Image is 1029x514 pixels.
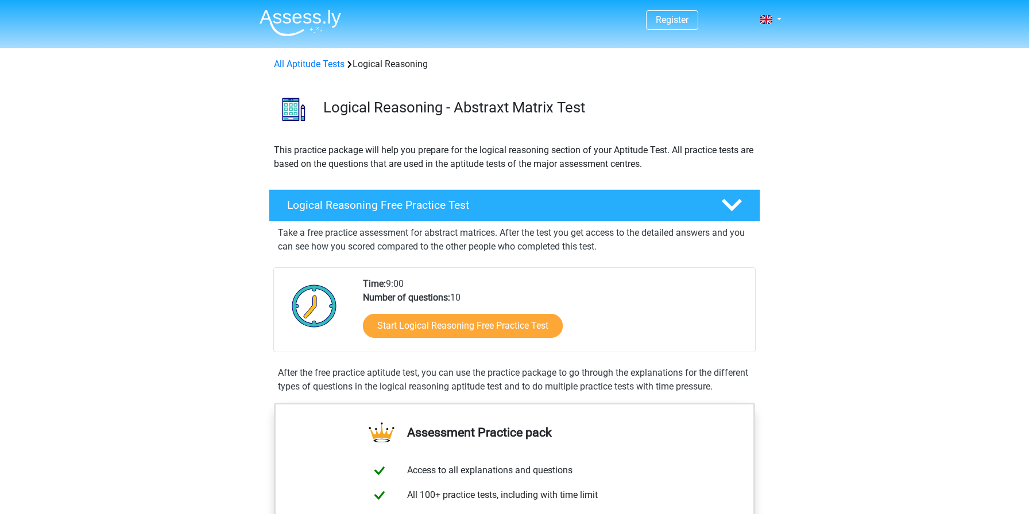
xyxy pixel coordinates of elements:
[269,57,760,71] div: Logical Reasoning
[363,278,386,289] b: Time:
[656,14,688,25] a: Register
[363,314,563,338] a: Start Logical Reasoning Free Practice Test
[285,277,343,334] img: Clock
[260,9,341,36] img: Assessly
[363,292,450,303] b: Number of questions:
[273,366,756,394] div: After the free practice aptitude test, you can use the practice package to go through the explana...
[274,143,755,171] p: This practice package will help you prepare for the logical reasoning section of your Aptitude Te...
[269,85,318,134] img: logical reasoning
[264,189,765,221] a: Logical Reasoning Free Practice Test
[287,198,703,212] h4: Logical Reasoning Free Practice Test
[278,226,751,254] p: Take a free practice assessment for abstract matrices. After the test you get access to the detai...
[354,277,755,352] div: 9:00 10
[274,59,345,69] a: All Aptitude Tests
[323,99,751,116] h3: Logical Reasoning - Abstraxt Matrix Test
